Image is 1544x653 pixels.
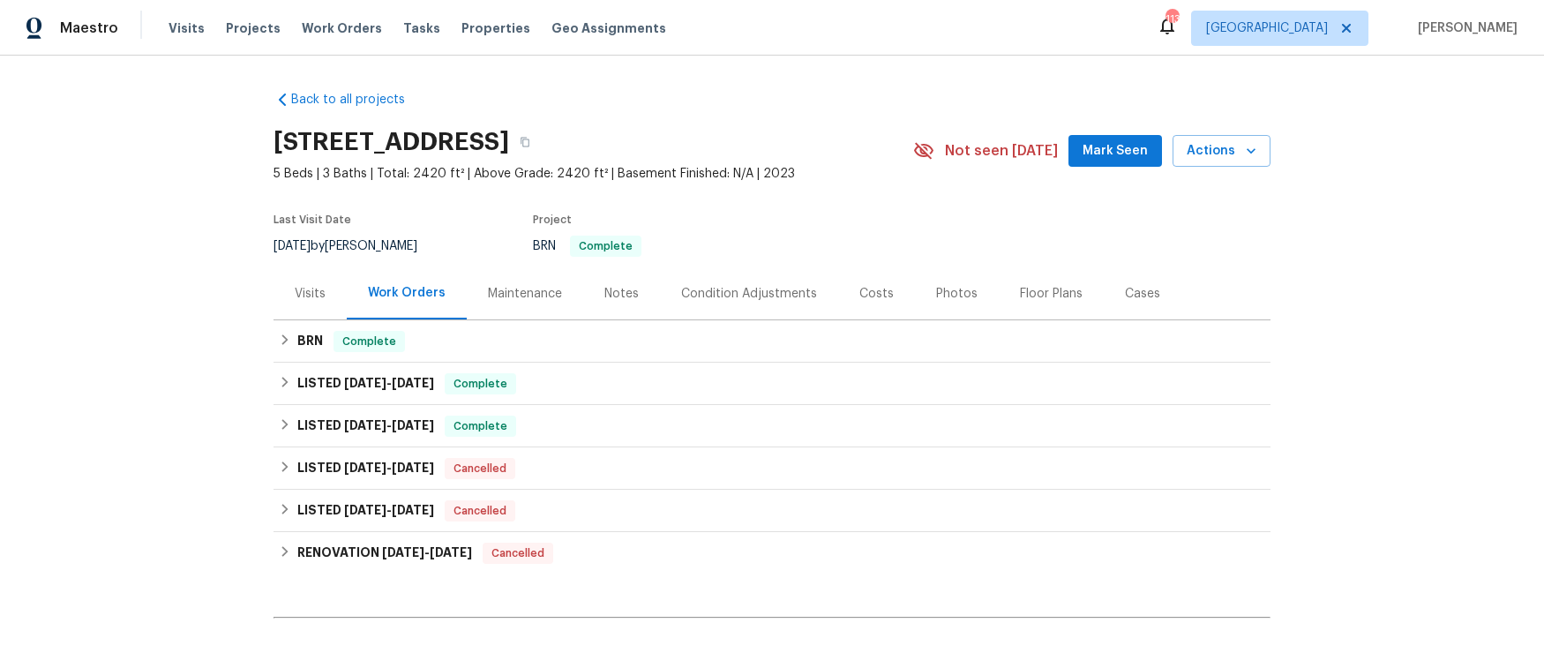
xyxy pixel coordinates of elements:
span: [DATE] [392,377,434,389]
span: Complete [335,333,403,350]
span: [PERSON_NAME] [1411,19,1518,37]
span: Work Orders [302,19,382,37]
span: BRN [533,240,641,252]
div: Notes [604,285,639,303]
h2: [STREET_ADDRESS] [274,133,509,151]
span: [DATE] [344,504,386,516]
div: Cases [1125,285,1160,303]
div: by [PERSON_NAME] [274,236,438,257]
div: Maintenance [488,285,562,303]
h6: LISTED [297,416,434,437]
div: LISTED [DATE]-[DATE]Cancelled [274,490,1270,532]
div: Condition Adjustments [681,285,817,303]
span: Visits [169,19,205,37]
span: [DATE] [392,504,434,516]
span: Geo Assignments [551,19,666,37]
span: Complete [446,375,514,393]
span: Projects [226,19,281,37]
span: Complete [446,417,514,435]
div: LISTED [DATE]-[DATE]Complete [274,363,1270,405]
span: Tasks [403,22,440,34]
span: Maestro [60,19,118,37]
div: RENOVATION [DATE]-[DATE]Cancelled [274,532,1270,574]
div: BRN Complete [274,320,1270,363]
h6: RENOVATION [297,543,472,564]
span: Not seen [DATE] [945,142,1058,160]
div: Work Orders [368,284,446,302]
span: Cancelled [484,544,551,562]
span: [DATE] [382,546,424,559]
a: Back to all projects [274,91,443,109]
span: Complete [572,241,640,251]
span: - [344,419,434,432]
button: Copy Address [509,126,541,158]
span: [DATE] [430,546,472,559]
span: Actions [1187,140,1256,162]
span: - [344,504,434,516]
div: Visits [295,285,326,303]
button: Actions [1173,135,1270,168]
span: - [382,546,472,559]
span: [DATE] [344,462,386,474]
span: Last Visit Date [274,214,351,225]
span: [DATE] [344,377,386,389]
span: Properties [461,19,530,37]
span: 5 Beds | 3 Baths | Total: 2420 ft² | Above Grade: 2420 ft² | Basement Finished: N/A | 2023 [274,165,913,183]
span: Cancelled [446,460,513,477]
button: Mark Seen [1068,135,1162,168]
span: Project [533,214,572,225]
span: Cancelled [446,502,513,520]
span: [DATE] [344,419,386,432]
span: [GEOGRAPHIC_DATA] [1206,19,1328,37]
div: Photos [936,285,978,303]
h6: BRN [297,331,323,352]
div: Costs [859,285,894,303]
div: Floor Plans [1020,285,1083,303]
div: LISTED [DATE]-[DATE]Complete [274,405,1270,447]
span: [DATE] [392,462,434,474]
span: - [344,462,434,474]
h6: LISTED [297,373,434,394]
div: LISTED [DATE]-[DATE]Cancelled [274,447,1270,490]
h6: LISTED [297,500,434,522]
h6: LISTED [297,458,434,479]
span: Mark Seen [1083,140,1148,162]
span: [DATE] [392,419,434,432]
span: - [344,377,434,389]
span: [DATE] [274,240,311,252]
div: 113 [1165,11,1178,28]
